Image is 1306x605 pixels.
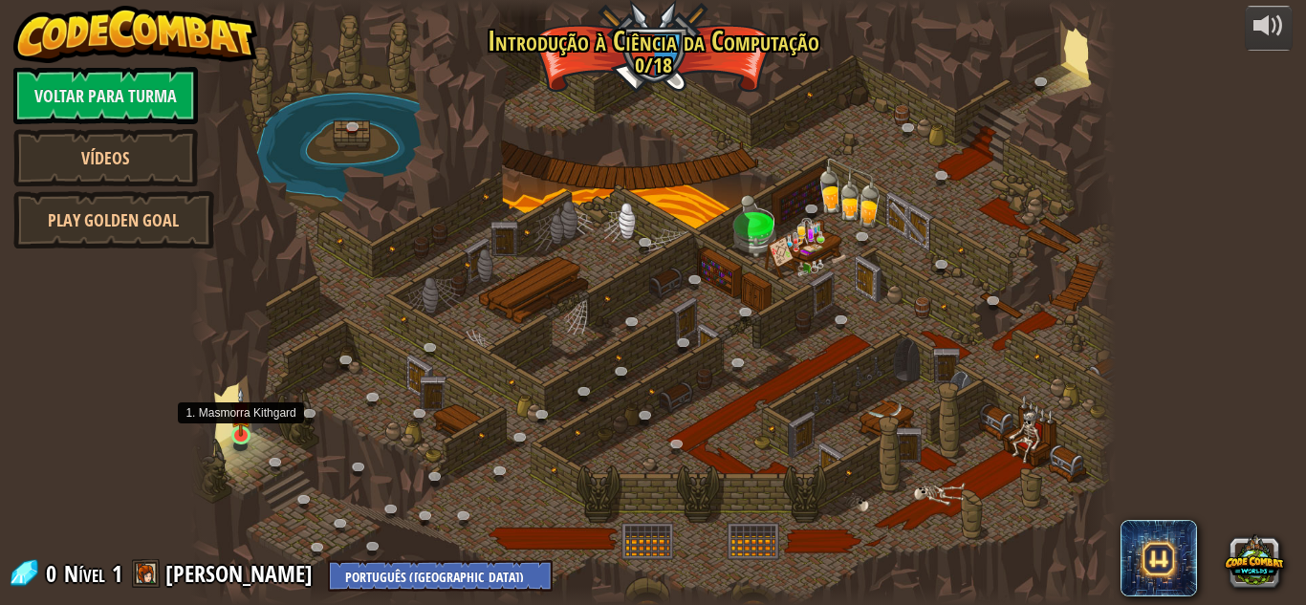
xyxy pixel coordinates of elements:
a: [PERSON_NAME] [165,558,318,589]
img: level-banner-unstarted.png [230,387,252,437]
a: Voltar para Turma [13,67,198,124]
a: Vídeos [13,129,198,186]
button: Ajuste o volume [1245,6,1293,51]
span: Nível [64,558,105,590]
img: CodeCombat - Learn how to code by playing a game [13,6,258,63]
a: Play Golden Goal [13,191,214,248]
span: 0 [46,558,62,589]
span: 1 [112,558,122,589]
